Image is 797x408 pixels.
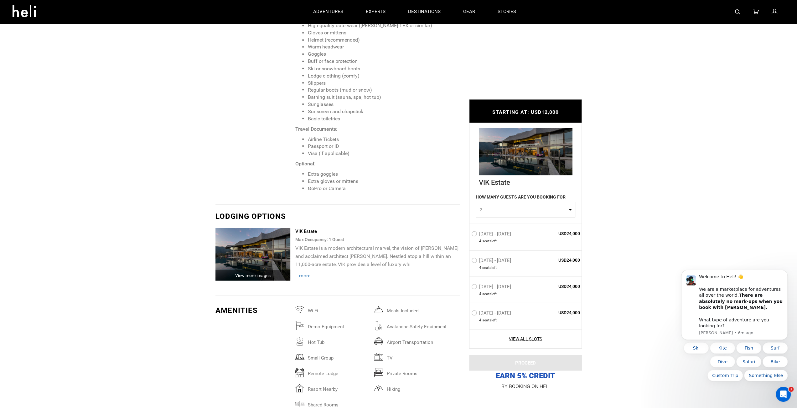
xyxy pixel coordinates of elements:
[304,336,374,345] span: hot tub
[308,22,459,29] li: High-quality outerwear ([PERSON_NAME]-TEX or similar)
[471,310,513,318] label: [DATE] - [DATE]
[308,93,459,101] li: Bathing suit (sauna, spa, hot tub)
[776,387,791,402] iframe: Intercom live chat
[374,383,383,393] img: hiking.svg
[304,399,374,407] span: Shared Rooms
[308,150,459,157] li: Visa (if applicable)
[308,79,459,87] li: Slippers
[492,109,559,115] span: STARTING AT: USD12,000
[295,244,459,268] p: VIK Estate is a modern architectural marvel, the vision of [PERSON_NAME] and acclaimed architect ...
[479,128,572,175] img: f40d514d6eef26b81c541e546799d389.jpg
[295,321,304,330] img: demoequipment.svg
[374,321,383,330] img: avalanchesafetyequipment.svg
[308,86,459,93] li: Regular boots (mud or snow)
[308,101,459,108] li: Sunglasses
[295,352,304,361] img: smallgroup.svg
[489,239,491,244] span: s
[383,336,453,345] span: airport transportation
[535,283,580,290] span: USD24,000
[479,175,572,187] div: VIK Estate
[374,336,383,346] img: airporttransportation.svg
[308,143,459,150] li: Passport or ID
[313,8,343,15] p: adventures
[735,9,740,14] img: search-bar-icon.svg
[215,305,291,315] div: Amenities
[308,185,459,192] li: GoPro or Camera
[304,321,374,329] span: Demo Equipment
[295,160,315,166] strong: Optional:
[789,387,794,392] span: 1
[535,310,580,316] span: USD24,000
[295,228,459,234] div: VIK Estate
[469,355,582,371] button: PROCEED
[295,126,337,132] strong: Travel Documents:
[308,178,459,185] li: Extra gloves or mittens
[304,368,374,376] span: remote lodge
[383,321,453,329] span: avalanche safety equipment
[374,352,383,361] img: tv.svg
[308,58,459,65] li: Buff or face protection
[295,336,304,346] img: hottub.svg
[308,115,459,122] li: Basic toiletries
[308,170,459,178] li: Extra goggles
[476,202,575,218] button: 2
[308,72,459,79] li: Lodge clothing (comfy)
[308,37,459,44] li: Helmet (recommended)
[304,383,374,391] span: resort nearby
[308,65,459,72] li: Ski or snowboard boots
[295,383,304,393] img: resortnearby.svg
[469,382,582,391] p: BY BOOKING ON HELI
[482,265,497,270] span: seat left
[489,291,491,297] span: s
[383,352,453,360] span: TV
[374,368,383,377] img: privaterooms.svg
[479,291,481,297] span: 4
[295,234,459,244] div: Max Occupancy: 1 Guest
[308,136,459,143] li: Airline Tickets
[479,318,481,323] span: 4
[308,29,459,37] li: Gloves or mittens
[215,228,291,280] img: f40d514d6eef26b81c541e546799d389.jpg
[308,108,459,115] li: Sunscreen and chapstick
[489,318,491,323] span: s
[471,231,513,239] label: [DATE] - [DATE]
[482,291,497,297] span: seat left
[304,352,374,360] span: small group
[295,368,304,377] img: remotelodge.svg
[489,265,491,270] span: s
[304,305,374,313] span: Wi-Fi
[366,8,385,15] p: experts
[215,270,291,280] div: View more images
[295,305,304,314] img: wifi.svg
[408,8,440,15] p: destinations
[471,284,513,291] label: [DATE] - [DATE]
[672,229,797,391] iframe: Intercom notifications message
[308,51,459,58] li: Goggles
[374,305,383,314] img: mealsincluded.svg
[383,368,453,376] span: Private Rooms
[295,272,310,278] span: ...more
[383,305,453,313] span: Meals included
[471,258,513,265] label: [DATE] - [DATE]
[383,383,453,391] span: Hiking
[476,194,566,202] label: HOW MANY GUESTS ARE YOU BOOKING FOR
[479,265,481,270] span: 4
[308,43,459,51] li: Warm headwear
[215,211,460,221] div: Lodging options
[480,207,567,213] span: 2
